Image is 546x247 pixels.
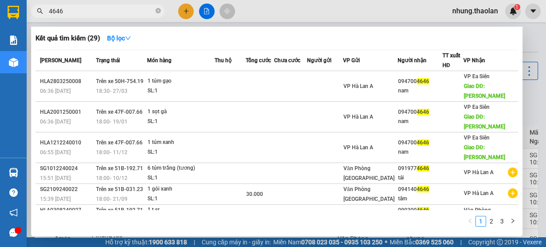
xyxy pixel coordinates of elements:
[417,139,429,146] span: 4646
[96,139,143,146] span: Trên xe 47F-007.66
[510,218,515,223] span: right
[398,108,442,117] div: 094700
[246,191,263,197] span: 30.000
[464,104,490,110] span: VP Ea Siên
[398,86,442,96] div: nam
[96,88,128,94] span: 18:30 - 27/03
[147,138,214,147] div: 1 túm xanh
[40,138,93,147] div: HLA1212240010
[343,114,373,120] span: VP Hà Lan A
[40,149,71,155] span: 06:55 [DATE]
[4,66,103,78] li: In ngày: 10:29 15/09
[147,57,171,64] span: Món hàng
[508,188,518,198] span: plus-circle
[4,53,103,66] li: Thảo Lan
[40,164,93,173] div: SG1012240024
[96,165,143,171] span: Trên xe 51B-192.71
[343,83,373,89] span: VP Hà Lan A
[417,186,429,192] span: 4646
[9,188,18,197] span: question-circle
[464,73,490,80] span: VP Ea Siên
[465,216,475,227] button: left
[96,119,128,125] span: 18:00 - 19/01
[442,52,460,68] span: TT xuất HĐ
[96,207,143,213] span: Trên xe 51B-192.71
[464,190,494,196] span: VP Hà Lan A
[40,196,71,202] span: 15:39 [DATE]
[343,57,360,64] span: VP Gửi
[9,208,18,217] span: notification
[9,168,18,177] img: warehouse-icon
[96,78,143,84] span: Trên xe 50H-754.19
[497,216,507,227] li: 3
[40,57,81,64] span: [PERSON_NAME]
[147,194,214,204] div: SL: 1
[398,57,426,64] span: Người nhận
[40,119,71,125] span: 06:36 [DATE]
[96,186,143,192] span: Trên xe 51B-031.23
[125,35,131,41] span: down
[343,165,395,181] span: Văn Phòng [GEOGRAPHIC_DATA]
[40,77,93,86] div: HLA2803250008
[464,144,505,160] span: Giao DĐ: [PERSON_NAME]
[476,216,486,226] a: 1
[398,185,442,194] div: 094140
[486,216,497,227] li: 2
[147,163,214,173] div: 6 túm trắng (tương)
[417,78,429,84] span: 4646
[398,206,442,215] div: 090300
[307,57,331,64] span: Người gửi
[147,184,214,194] div: 1 gói xanh
[9,36,18,45] img: solution-icon
[100,31,138,45] button: Bộ lọcdown
[486,216,496,226] a: 2
[398,194,442,203] div: tâm
[96,149,128,155] span: 18:00 - 11/12
[274,57,300,64] span: Chưa cước
[398,117,442,126] div: nam
[246,57,271,64] span: Tổng cước
[464,169,494,175] span: VP Hà Lan A
[40,175,71,181] span: 15:51 [DATE]
[96,109,143,115] span: Trên xe 47F-007.66
[497,216,507,226] a: 3
[507,216,518,227] li: Next Page
[464,83,505,99] span: Giao DĐ: [PERSON_NAME]
[96,175,128,181] span: 18:00 - 10/12
[398,138,442,147] div: 094700
[467,218,473,223] span: left
[147,147,214,157] div: SL: 1
[464,114,505,130] span: Giao DĐ: [PERSON_NAME]
[465,216,475,227] li: Previous Page
[463,57,485,64] span: VP Nhận
[398,77,442,86] div: 094700
[507,216,518,227] button: right
[508,167,518,177] span: plus-circle
[96,57,120,64] span: Trạng thái
[398,147,442,157] div: nam
[155,7,161,16] span: close-circle
[40,185,93,194] div: SG2109240022
[147,205,214,215] div: 1 t sr
[464,135,490,141] span: VP Ea Siên
[147,117,214,127] div: SL: 1
[49,6,154,16] input: Tìm tên, số ĐT hoặc mã đơn
[37,8,43,14] span: search
[36,34,100,43] h3: Kết quả tìm kiếm ( 29 )
[398,173,442,183] div: tải
[417,207,429,213] span: 4646
[417,109,429,115] span: 4646
[40,206,93,215] div: HLA0308240027
[343,186,395,202] span: Văn Phòng [GEOGRAPHIC_DATA]
[40,88,71,94] span: 06:36 [DATE]
[147,173,214,183] div: SL: 1
[155,8,161,13] span: close-circle
[8,6,19,19] img: logo-vxr
[147,76,214,86] div: 1 túm gạo
[107,35,131,42] strong: Bộ lọc
[215,57,231,64] span: Thu hộ
[464,207,515,223] span: Văn Phòng [GEOGRAPHIC_DATA]
[96,196,128,202] span: 18:00 - 21/09
[343,144,373,151] span: VP Hà Lan A
[9,58,18,67] img: warehouse-icon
